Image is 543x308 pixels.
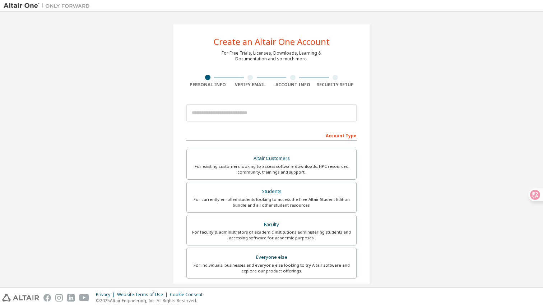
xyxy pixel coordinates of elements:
[170,292,207,298] div: Cookie Consent
[191,229,352,241] div: For faculty & administrators of academic institutions administering students and accessing softwa...
[191,197,352,208] div: For currently enrolled students looking to access the free Altair Student Edition bundle and all ...
[222,50,321,62] div: For Free Trials, Licenses, Downloads, Learning & Documentation and so much more.
[191,262,352,274] div: For individuals, businesses and everyone else looking to try Altair software and explore our prod...
[67,294,75,302] img: linkedin.svg
[43,294,51,302] img: facebook.svg
[96,298,207,304] p: © 2025 Altair Engineering, Inc. All Rights Reserved.
[191,164,352,175] div: For existing customers looking to access software downloads, HPC resources, community, trainings ...
[229,82,272,88] div: Verify Email
[214,37,330,46] div: Create an Altair One Account
[191,252,352,262] div: Everyone else
[186,82,229,88] div: Personal Info
[271,82,314,88] div: Account Info
[186,129,357,141] div: Account Type
[191,187,352,197] div: Students
[314,82,357,88] div: Security Setup
[191,153,352,164] div: Altair Customers
[2,294,39,302] img: altair_logo.svg
[117,292,170,298] div: Website Terms of Use
[4,2,93,9] img: Altair One
[191,220,352,230] div: Faculty
[79,294,89,302] img: youtube.svg
[55,294,63,302] img: instagram.svg
[96,292,117,298] div: Privacy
